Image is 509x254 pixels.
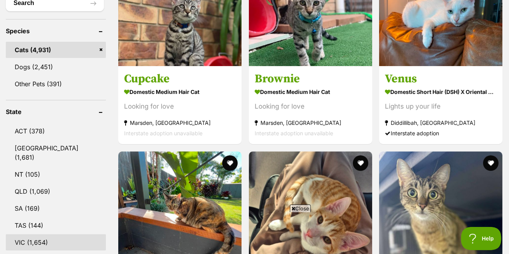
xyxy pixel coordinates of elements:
a: Dogs (2,451) [6,59,106,75]
div: Interstate adoption [385,128,497,138]
a: Brownie Domestic Medium Hair Cat Looking for love Marsden, [GEOGRAPHIC_DATA] Interstate adoption ... [249,66,372,144]
strong: Domestic Short Hair (DSH) x Oriental Shorthair Cat [385,86,497,97]
button: favourite [483,155,499,171]
a: Venus Domestic Short Hair (DSH) x Oriental Shorthair Cat Lights up your life Diddillibah, [GEOGRA... [379,66,502,144]
strong: Domestic Medium Hair Cat [255,86,366,97]
a: ACT (378) [6,123,106,139]
a: TAS (144) [6,217,106,234]
span: Close [290,205,311,212]
a: NT (105) [6,166,106,182]
div: Looking for love [124,101,236,112]
strong: Diddillibah, [GEOGRAPHIC_DATA] [385,118,497,128]
button: favourite [352,155,368,171]
a: Other Pets (391) [6,76,106,92]
strong: Domestic Medium Hair Cat [124,86,236,97]
h3: Venus [385,72,497,86]
a: VIC (1,654) [6,234,106,251]
img: consumer-privacy-logo.png [1,1,7,7]
header: State [6,108,106,115]
iframe: Advertisement [114,215,395,250]
iframe: Help Scout Beacon - Open [461,227,501,250]
strong: Marsden, [GEOGRAPHIC_DATA] [124,118,236,128]
button: favourite [222,155,238,171]
div: Looking for love [255,101,366,112]
a: [GEOGRAPHIC_DATA] (1,681) [6,140,106,165]
h3: Cupcake [124,72,236,86]
img: adc.png [56,0,61,6]
header: Species [6,27,106,34]
a: Cats (4,931) [6,42,106,58]
span: Interstate adoption unavailable [124,130,203,136]
h3: Brownie [255,72,366,86]
a: QLD (1,069) [6,183,106,199]
a: Cupcake Domestic Medium Hair Cat Looking for love Marsden, [GEOGRAPHIC_DATA] Interstate adoption ... [118,66,242,144]
span: Interstate adoption unavailable [255,130,333,136]
strong: Marsden, [GEOGRAPHIC_DATA] [255,118,366,128]
div: Lights up your life [385,101,497,112]
a: SA (169) [6,200,106,216]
